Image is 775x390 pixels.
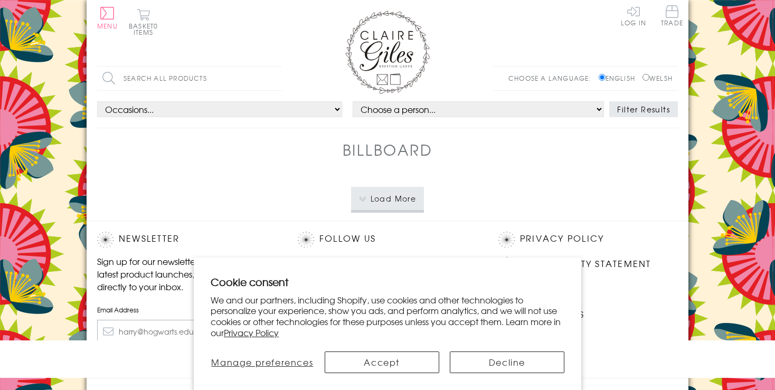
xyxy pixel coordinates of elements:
a: Privacy Policy [224,326,279,339]
button: Load More [351,187,424,210]
a: Log In [621,5,646,26]
button: Manage preferences [211,351,314,373]
h1: Billboard [343,139,433,160]
a: Accessibility Statement [520,257,651,271]
label: Welsh [642,73,673,83]
input: Search all products [97,66,282,90]
img: Claire Giles Greetings Cards [345,11,430,94]
label: Email Address [97,305,277,315]
span: Menu [97,21,118,31]
h2: Cookie consent [211,274,564,289]
input: Search [271,66,282,90]
span: Manage preferences [211,356,313,368]
span: 0 items [134,21,158,37]
span: Trade [661,5,683,26]
p: Sign up for our newsletter to receive the latest product launches, news and offers directly to yo... [97,255,277,293]
input: Welsh [642,74,649,81]
button: Filter Results [609,101,678,117]
h2: Follow Us [298,232,477,248]
p: We and our partners, including Shopify, use cookies and other technologies to personalize your ex... [211,294,564,338]
button: Accept [325,351,439,373]
button: Decline [450,351,564,373]
input: English [599,74,606,81]
button: Basket0 items [129,8,158,35]
button: Menu [97,7,118,29]
input: harry@hogwarts.edu [97,320,277,344]
p: Choose a language: [508,73,597,83]
a: Trade [661,5,683,28]
a: Privacy Policy [520,232,604,246]
label: English [599,73,640,83]
p: Join us on our social networking profiles for up to the minute news and product releases the mome... [298,255,477,293]
h2: Newsletter [97,232,277,248]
